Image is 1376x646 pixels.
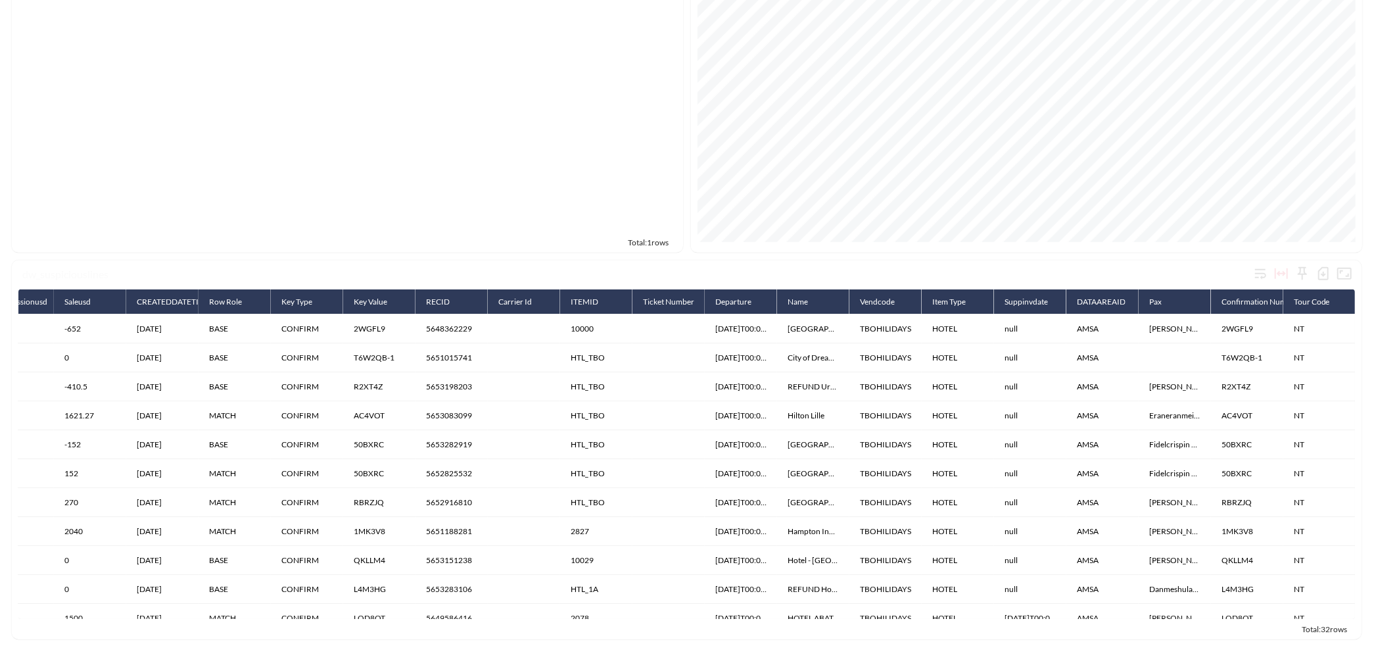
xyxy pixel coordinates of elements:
[1283,459,1356,488] th: NT
[994,372,1066,401] th: null
[1066,517,1139,546] th: AMSA
[137,294,227,310] span: CREATEDDATETIME
[1077,294,1126,310] div: DATAAREAID
[922,517,994,546] th: HOTEL
[705,517,777,546] th: 2024-10-20T00:00:00.000Z
[1139,314,1211,343] th: Ronen Gura
[126,517,199,546] th: 01/09/2024
[199,401,271,430] th: MATCH
[705,546,777,575] th: 2025-06-26T00:00:00.000Z
[994,575,1066,604] th: null
[1211,401,1283,430] th: AC4VOT
[1334,263,1355,284] button: Fullscreen
[1066,488,1139,517] th: AMSA
[415,575,488,604] th: 5653283106
[199,430,271,459] th: BASE
[705,459,777,488] th: 2025-06-17T00:00:00.000Z
[199,372,271,401] th: BASE
[1139,401,1211,430] th: Eraneranmeir Meirshahoach
[705,401,777,430] th: 2025-06-16T00:00:00.000Z
[126,401,199,430] th: 19/07/2025
[788,294,825,310] span: Name
[1149,294,1179,310] span: Pax
[628,237,669,247] span: Total: 1 rows
[715,294,751,310] div: Departure
[643,294,711,310] span: Ticket Number
[415,430,488,459] th: 5653282919
[922,430,994,459] th: HOTEL
[126,430,199,459] th: 19/08/2025
[777,314,849,343] th: Crowne Plaza Dubai
[54,459,126,488] th: 152
[1283,575,1356,604] th: NT
[1292,263,1313,284] div: Sticky left columns: 0
[54,401,126,430] th: 1621.27
[994,430,1066,459] th: null
[271,343,343,372] th: CONFIRM
[426,294,467,310] span: RECID
[994,604,1066,633] th: 2023-08-27T00:00:00.000Z
[1077,294,1143,310] span: DATAAREAID
[281,294,312,310] div: Key Type
[343,372,415,401] th: R2XT4Z
[199,604,271,633] th: MATCH
[415,604,488,633] th: 5649586416
[849,372,922,401] th: TBOHILIDAYS
[849,546,922,575] th: TBOHILIDAYS
[1211,604,1283,633] th: LOD8QT
[1283,517,1356,546] th: NT
[849,314,922,343] th: TBOHILIDAYS
[1139,459,1211,488] th: Fidelcrispin Riverofernandez
[1211,430,1283,459] th: 50BXRC
[849,430,922,459] th: TBOHILIDAYS
[1139,430,1211,459] th: Fidelcrispin Riverofernandez
[54,430,126,459] th: -152
[199,546,271,575] th: BASE
[849,575,922,604] th: TBOHILIDAYS
[705,488,777,517] th: 2025-06-14T00:00:00.000Z
[126,546,199,575] th: 30/07/2025
[643,294,694,310] div: Ticket Number
[1211,459,1283,488] th: 50BXRC
[705,575,777,604] th: 2025-06-19T00:00:00.000Z
[343,517,415,546] th: 1MK3V8
[1283,488,1356,517] th: NT
[922,372,994,401] th: HOTEL
[1222,294,1287,310] div: Confirmation Num
[271,517,343,546] th: CONFIRM
[415,372,488,401] th: 5653198203
[199,314,271,343] th: BASE
[922,546,994,575] th: HOTEL
[343,488,415,517] th: RBRZJQ
[126,459,199,488] th: 12/06/2025
[415,546,488,575] th: 5653151238
[560,401,632,430] th: HTL_TBO
[560,604,632,633] th: 2078
[849,488,922,517] th: TBOHILIDAYS
[849,401,922,430] th: TBOHILIDAYS
[560,343,632,372] th: HTL_TBO
[571,294,598,310] div: ITEMID
[932,294,983,310] span: Item Type
[1283,343,1356,372] th: NT
[271,604,343,633] th: CONFIRM
[922,314,994,343] th: HOTEL
[777,517,849,546] th: Hampton Inn Manhattan/Times Square South 2 TWINS
[1283,314,1356,343] th: NT
[415,517,488,546] th: 5651188281
[54,314,126,343] th: -652
[54,546,126,575] th: 0
[22,268,1250,280] div: dw_suspiciouslines
[498,294,532,310] div: Carrier Id
[1211,546,1283,575] th: QKLLM4
[994,459,1066,488] th: null
[777,488,849,517] th: Radisson Blu Hotel, Larnaca
[343,575,415,604] th: L4M3HG
[199,459,271,488] th: MATCH
[271,459,343,488] th: CONFIRM
[126,575,199,604] th: 19/08/2025
[922,604,994,633] th: HOTEL
[426,294,450,310] div: RECID
[1005,294,1048,310] div: Suppinvdate
[777,430,849,459] th: REFUND Amsterdam Hotel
